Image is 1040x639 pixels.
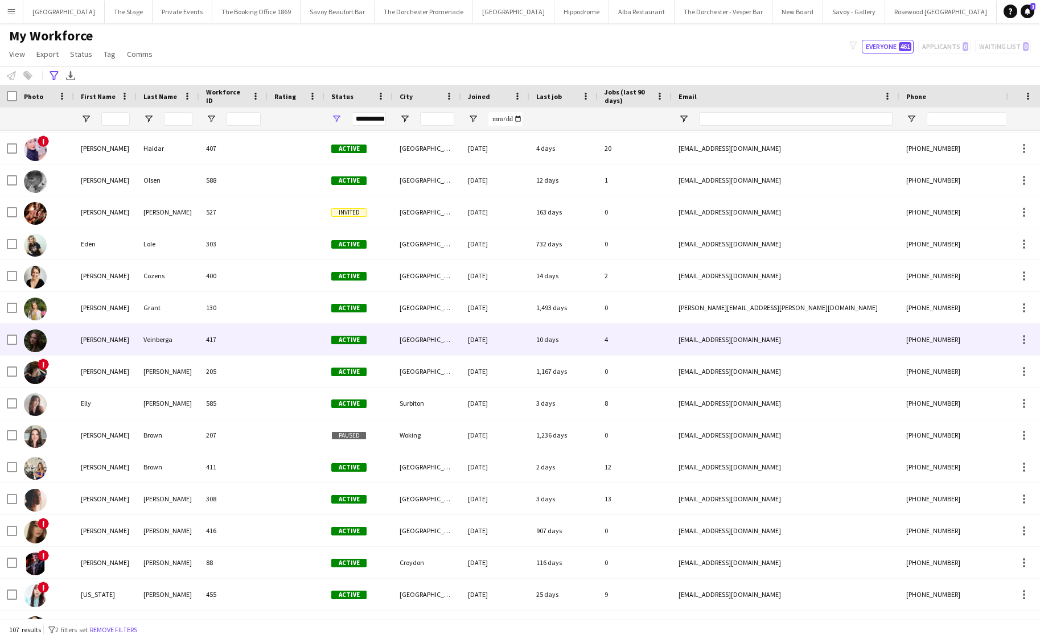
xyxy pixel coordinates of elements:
a: 1 [1021,5,1034,18]
span: Comms [127,49,153,59]
div: [PERSON_NAME] [74,515,137,546]
div: [DATE] [461,324,529,355]
div: 88 [199,547,268,578]
div: [EMAIL_ADDRESS][DOMAIN_NAME] [672,515,899,546]
span: Active [331,304,367,312]
button: Open Filter Menu [468,114,478,124]
span: Active [331,463,367,472]
button: Open Filter Menu [81,114,91,124]
img: Freddie Benedict [24,553,47,575]
button: Open Filter Menu [679,114,689,124]
span: My Workforce [9,27,93,44]
div: 1,236 days [529,419,598,451]
span: Photo [24,92,43,101]
div: Croydon [393,547,461,578]
div: 1 [598,164,672,196]
div: 0 [598,419,672,451]
span: ! [38,582,49,593]
div: 4 days [529,133,598,164]
button: Open Filter Menu [206,114,216,124]
div: [EMAIL_ADDRESS][DOMAIN_NAME] [672,164,899,196]
span: Joined [468,92,490,101]
div: 2 [598,260,672,291]
button: Hippodrome [554,1,609,23]
div: 14 days [529,260,598,291]
div: [EMAIL_ADDRESS][DOMAIN_NAME] [672,356,899,387]
div: 416 [199,515,268,546]
div: Elly [74,387,137,419]
img: Emily Brown [24,457,47,480]
img: Hannah Hutton [24,616,47,639]
div: [DATE] [461,228,529,259]
button: The Stage [105,1,153,23]
div: 13 [598,483,672,514]
button: The Booking Office 1869 [212,1,301,23]
div: [PERSON_NAME] [74,260,137,291]
div: [EMAIL_ADDRESS][DOMAIN_NAME] [672,387,899,419]
button: Savoy - Gallery [823,1,885,23]
div: 12 days [529,164,598,196]
div: Haidar [137,133,199,164]
button: [GEOGRAPHIC_DATA] [23,1,105,23]
div: 407 [199,133,268,164]
div: [US_STATE] [74,579,137,610]
div: 207 [199,419,268,451]
div: 0 [598,515,672,546]
span: ! [38,518,49,529]
div: [PERSON_NAME] [74,133,137,164]
div: [PERSON_NAME] [137,547,199,578]
div: 4 [598,324,672,355]
div: 163 days [529,196,598,228]
span: Tag [104,49,116,59]
div: 116 days [529,547,598,578]
div: [GEOGRAPHIC_DATA] [393,196,461,228]
span: First Name [81,92,116,101]
div: Cozens [137,260,199,291]
a: Tag [99,47,120,61]
div: Veinberga [137,324,199,355]
div: [GEOGRAPHIC_DATA] [393,164,461,196]
span: Active [331,272,367,281]
span: Workforce ID [206,88,247,105]
div: [DATE] [461,196,529,228]
button: Open Filter Menu [143,114,154,124]
span: Active [331,145,367,153]
div: [PERSON_NAME] [74,356,137,387]
div: [EMAIL_ADDRESS][DOMAIN_NAME] [672,579,899,610]
button: The Dorchester Promenade [375,1,473,23]
div: Brown [137,451,199,483]
app-action-btn: Export XLSX [64,69,77,83]
button: Everyone461 [862,40,914,53]
div: [PERSON_NAME] [74,196,137,228]
div: 1,493 days [529,292,598,323]
div: [GEOGRAPHIC_DATA] [393,579,461,610]
img: Dan Olsen [24,170,47,193]
span: Phone [906,92,926,101]
div: [GEOGRAPHIC_DATA] [393,292,461,323]
span: Export [36,49,59,59]
button: Rosewood [GEOGRAPHIC_DATA] [885,1,997,23]
span: Active [331,527,367,535]
input: Workforce ID Filter Input [227,112,261,126]
div: [PERSON_NAME] [74,419,137,451]
div: [DATE] [461,515,529,546]
div: [GEOGRAPHIC_DATA] [393,260,461,291]
div: 0 [598,292,672,323]
div: [PERSON_NAME] [137,387,199,419]
div: [GEOGRAPHIC_DATA] [393,356,461,387]
div: [DATE] [461,419,529,451]
div: 205 [199,356,268,387]
div: 3 days [529,387,598,419]
img: Erin Bradley [24,521,47,543]
span: ! [38,135,49,147]
div: [DATE] [461,133,529,164]
div: [PERSON_NAME] [137,579,199,610]
input: City Filter Input [420,112,454,126]
div: [GEOGRAPHIC_DATA] [393,228,461,259]
span: Rating [274,92,296,101]
a: Status [65,47,97,61]
div: [DATE] [461,579,529,610]
button: Remove filters [88,624,139,636]
div: [DATE] [461,547,529,578]
input: Last Name Filter Input [164,112,192,126]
